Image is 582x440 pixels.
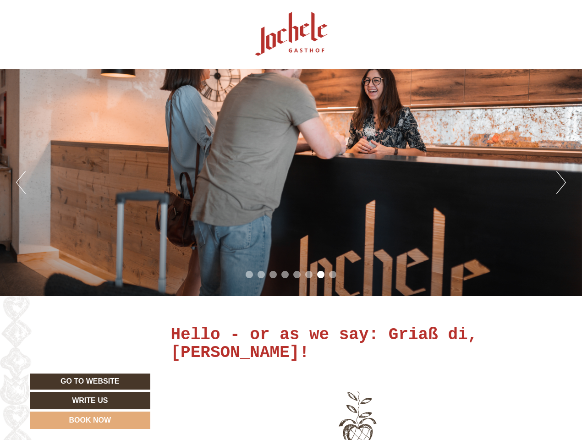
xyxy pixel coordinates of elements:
[30,374,150,390] a: Go to website
[16,171,26,194] button: Previous
[30,392,150,409] a: Write us
[30,412,150,429] a: Book now
[171,326,546,362] h1: Hello - or as we say: Griaß di, [PERSON_NAME]!
[556,171,566,194] button: Next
